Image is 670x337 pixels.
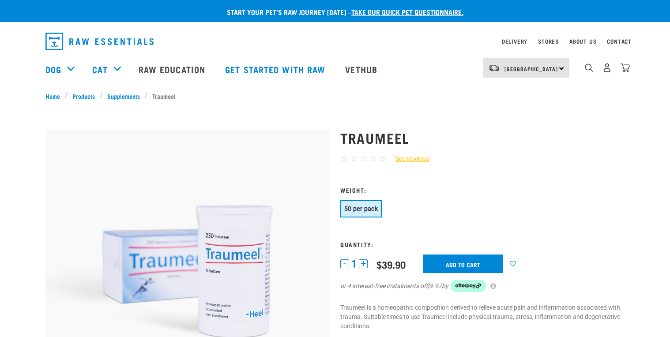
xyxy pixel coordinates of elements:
a: Dog [45,63,61,76]
h1: Traumeel [340,130,625,146]
nav: breadcrumbs [45,91,625,101]
a: Products [68,91,100,101]
a: take our quick pet questionnaire. [351,10,463,14]
a: Stores [538,40,559,43]
div: $39.90 [376,259,406,270]
img: user.png [602,63,612,72]
button: 50 per pack [340,200,382,217]
span: [GEOGRAPHIC_DATA] [504,67,558,70]
a: See Reviews [387,154,429,164]
span: 50 per pack [344,205,378,212]
span: ☆ [369,154,377,164]
span: 1 [351,259,357,269]
span: ☆ [379,154,387,164]
span: ☆ [360,154,367,164]
img: Raw Essentials Logo [45,33,154,50]
nav: dropdown navigation [38,29,632,54]
a: Get started with Raw [216,52,336,87]
a: About Us [569,40,596,43]
a: Contact [607,40,632,43]
img: home-icon-1@2x.png [585,64,593,72]
img: Afterpay [451,280,486,292]
div: or 4 interest-free instalments of by [340,280,625,292]
input: Add to cart [423,255,503,273]
img: home-icon@2x.png [621,63,630,72]
h3: Weight: [340,187,625,193]
span: ☆ [350,154,358,164]
span: ☆ [340,154,348,164]
p: Traumeel is a homeopathic composition derived to relieve acute pain and inflammation associated w... [340,303,625,331]
img: van-moving.png [488,64,500,72]
button: - [340,259,349,268]
button: + [359,259,368,268]
a: Home [45,91,65,101]
a: Cat [92,63,107,76]
a: Raw Education [130,52,216,87]
a: Delivery [502,40,527,43]
a: Supplements [103,91,145,101]
h3: Quantity: [340,241,625,247]
a: Vethub [336,52,388,87]
span: $9.97 [426,281,442,291]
